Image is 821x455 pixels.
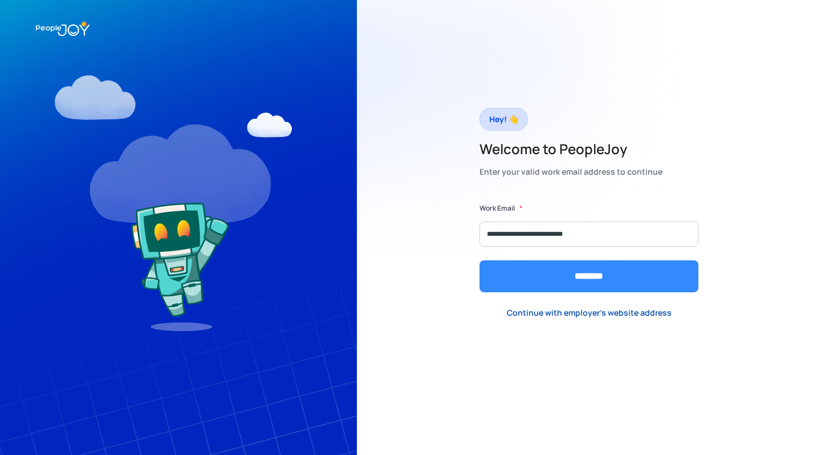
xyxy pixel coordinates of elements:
div: Hey! 👋 [489,111,518,127]
form: Form [479,203,698,292]
label: Work Email [479,203,515,214]
div: Enter your valid work email address to continue [479,164,663,180]
a: Continue with employer's website address [498,301,681,324]
div: Continue with employer's website address [507,307,672,319]
h2: Welcome to PeopleJoy [479,140,663,158]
